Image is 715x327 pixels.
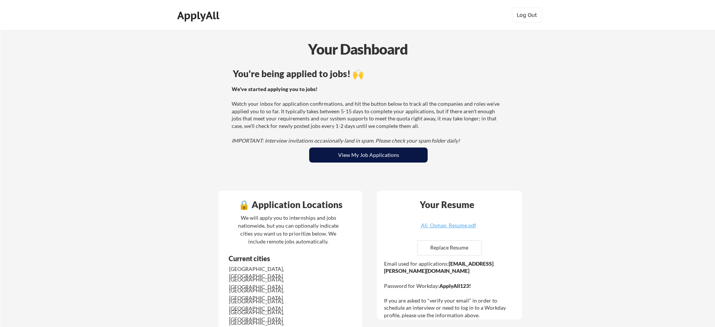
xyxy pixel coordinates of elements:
strong: We've started applying you to jobs! [232,86,317,92]
div: Watch your inbox for application confirmations, and hit the button below to track all the compani... [232,85,503,144]
div: [GEOGRAPHIC_DATA], [GEOGRAPHIC_DATA] [229,276,308,290]
div: We will apply you to internships and jobs nationwide, but you can optionally indicate cities you ... [237,214,340,245]
div: Your Dashboard [1,38,715,60]
button: Log Out [512,8,542,23]
strong: ApplyAll123! [439,283,471,289]
strong: [EMAIL_ADDRESS][PERSON_NAME][DOMAIN_NAME] [384,260,493,274]
em: IMPORTANT: Interview invitations occasionally land in spam. Please check your spam folder daily! [232,137,460,144]
button: View My Job Applications [309,148,428,163]
div: [GEOGRAPHIC_DATA], [GEOGRAPHIC_DATA] [229,298,308,312]
div: [GEOGRAPHIC_DATA], [GEOGRAPHIC_DATA] [229,287,308,301]
div: 🔒 Application Locations [220,200,360,209]
a: Ali_Osman_Resume.pdf [404,223,493,234]
div: Email used for applications: Password for Workday: If you are asked to "verify your email" in ord... [384,260,517,319]
div: ApplyAll [177,9,222,22]
div: [GEOGRAPHIC_DATA], [GEOGRAPHIC_DATA] [229,309,308,323]
div: Your Resume [410,200,484,209]
div: You're being applied to jobs! 🙌 [233,69,504,78]
div: Ali_Osman_Resume.pdf [404,223,493,228]
div: Current cities [229,255,333,262]
div: [GEOGRAPHIC_DATA], [GEOGRAPHIC_DATA] [229,265,308,280]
